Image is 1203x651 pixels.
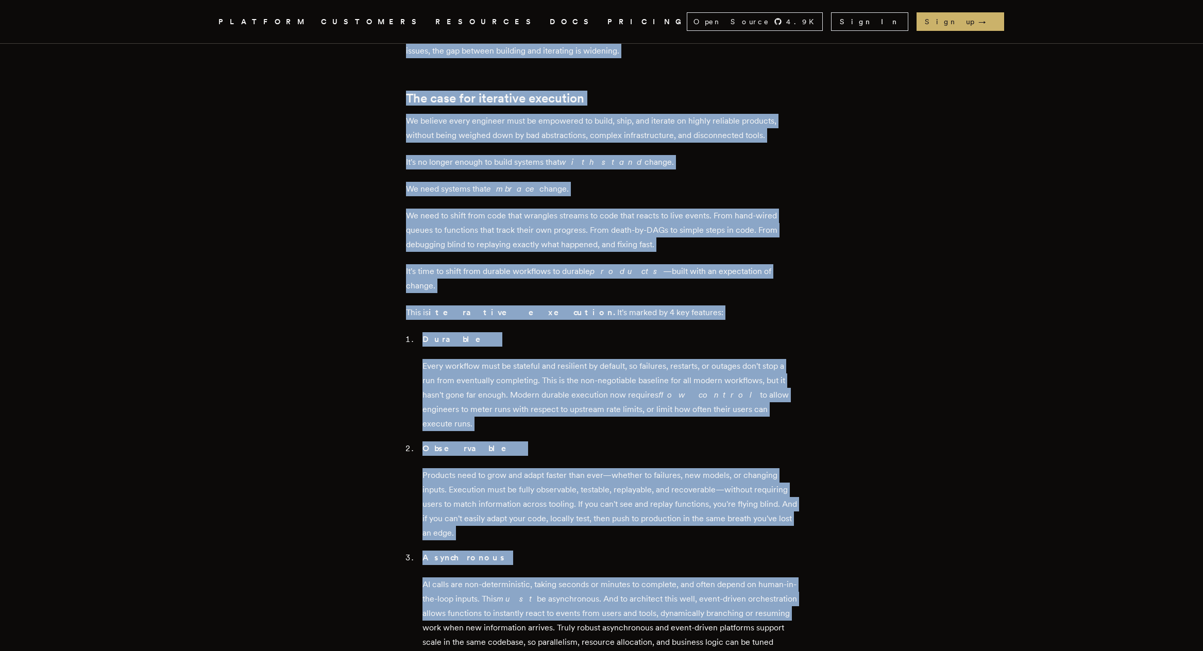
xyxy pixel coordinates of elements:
p: We need to shift from code that wrangles streams to code that reacts to live events. From hand-wi... [406,209,798,252]
strong: Observable [422,443,521,453]
em: withstand [560,157,645,167]
p: This is It's marked by 4 key features: [406,305,798,320]
a: Sign In [831,12,908,31]
em: embrace [486,184,539,194]
p: It's no longer enough to build systems that change. [406,155,798,169]
p: It's time to shift from durable workflows to durable —built with an expectation of change. [406,264,798,293]
p: We believe every engineer must be empowered to build, ship, and iterate on highly reliable produc... [406,114,798,143]
em: must [497,594,537,604]
em: flow control [658,390,760,400]
a: CUSTOMERS [321,15,423,28]
span: → [978,16,996,27]
p: Every workflow must be stateful and resilient by default, so failures, restarts, or outages don't... [422,359,798,431]
strong: Durable [422,334,495,344]
button: RESOURCES [435,15,537,28]
a: DOCS [550,15,595,28]
button: PLATFORM [218,15,309,28]
p: Products need to grow and adapt faster than ever—whether to failures, new models, or changing inp... [422,468,798,540]
em: products [590,266,663,276]
p: We need systems that change. [406,182,798,196]
span: Open Source [693,16,770,27]
a: PRICING [607,15,687,28]
a: Sign up [917,12,1004,31]
span: 4.9 K [786,16,820,27]
strong: iterative execution. [429,307,617,317]
h2: The case for iterative execution [406,91,798,106]
strong: Asynchronous [422,553,506,562]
